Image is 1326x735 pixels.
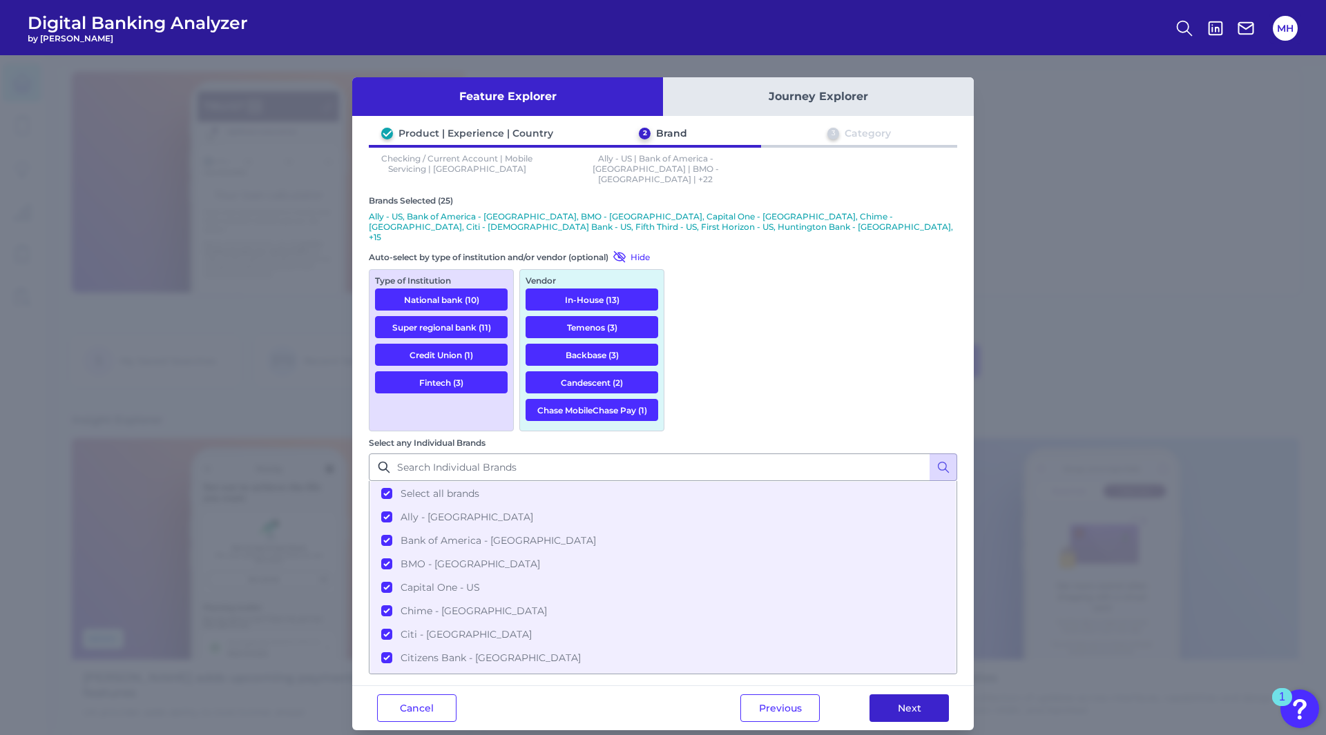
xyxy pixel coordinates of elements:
button: Previous [740,694,820,722]
input: Search Individual Brands [369,453,957,481]
span: Digital Banking Analyzer [28,12,248,33]
label: Select any Individual Brands [369,438,486,448]
button: MH [1273,16,1298,41]
div: Category [845,127,891,139]
button: Hide [608,250,650,264]
div: 2 [639,128,651,139]
button: Chime - [GEOGRAPHIC_DATA] [370,599,956,623]
span: Citi - [GEOGRAPHIC_DATA] [401,628,532,640]
div: Product | Experience | Country [398,127,553,139]
span: Capital One - US [401,581,480,594]
span: Bank of America - [GEOGRAPHIC_DATA] [401,534,596,547]
button: National bank (10) [375,288,508,311]
button: In-House (13) [526,288,658,311]
div: 3 [827,128,839,139]
button: Temenos (3) [526,316,658,338]
button: Credit Union (1) [375,344,508,366]
p: Ally - US, Bank of America - [GEOGRAPHIC_DATA], BMO - [GEOGRAPHIC_DATA], Capital One - [GEOGRAPHI... [369,211,957,242]
span: BMO - [GEOGRAPHIC_DATA] [401,558,540,570]
button: Citi - [GEOGRAPHIC_DATA] [370,623,956,646]
button: Ally - [GEOGRAPHIC_DATA] [370,505,956,529]
div: Type of Institution [375,275,508,286]
button: Fintech (3) [375,371,508,393]
button: Feature Explorer [352,77,663,116]
button: Open Resource Center, 1 new notification [1280,689,1319,728]
span: Citizens Bank - [GEOGRAPHIC_DATA] [401,651,581,664]
button: Citizens Bank - [GEOGRAPHIC_DATA] [370,646,956,669]
button: Select all brands [370,482,956,505]
button: Super regional bank (11) [375,316,508,338]
button: Backbase (3) [526,344,658,366]
p: Ally - US | Bank of America - [GEOGRAPHIC_DATA] | BMO - [GEOGRAPHIC_DATA] | +22 [568,153,744,184]
button: Journey Explorer [663,77,974,116]
button: Bank of America - [GEOGRAPHIC_DATA] [370,529,956,552]
button: Next [869,694,949,722]
button: Chase MobileChase Pay (1) [526,399,658,421]
button: BMO - [GEOGRAPHIC_DATA] [370,552,956,576]
button: Candescent (2) [526,371,658,393]
button: Capital One - US [370,576,956,599]
div: Auto-select by type of institution and/or vendor (optional) [369,250,664,264]
span: by [PERSON_NAME] [28,33,248,43]
div: Brands Selected (25) [369,195,957,206]
button: Cancel [377,694,457,722]
span: Chime - [GEOGRAPHIC_DATA] [401,605,547,617]
span: Select all brands [401,487,479,500]
button: Fifth Third - US [370,669,956,693]
div: Brand [656,127,687,139]
div: 1 [1279,697,1285,715]
p: Checking / Current Account | Mobile Servicing | [GEOGRAPHIC_DATA] [369,153,546,184]
div: Vendor [526,275,658,286]
span: Ally - [GEOGRAPHIC_DATA] [401,511,533,523]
